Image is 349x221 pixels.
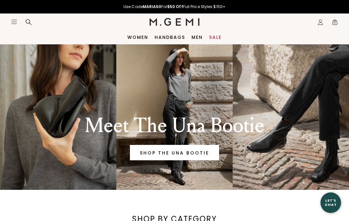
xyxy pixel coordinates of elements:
span: 0 [332,20,338,27]
a: Handbags [155,35,185,40]
span: MARIA50 [143,4,161,9]
div: Meet The Una Bootie [55,114,294,137]
a: Sale [209,35,222,40]
a: Women [127,35,148,40]
a: Men [192,35,203,40]
span: $50 Off [167,4,183,9]
button: Open site menu [11,19,17,25]
img: M.Gemi [149,18,200,26]
a: Banner primary button [130,145,219,160]
div: Let's Chat [320,199,341,207]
